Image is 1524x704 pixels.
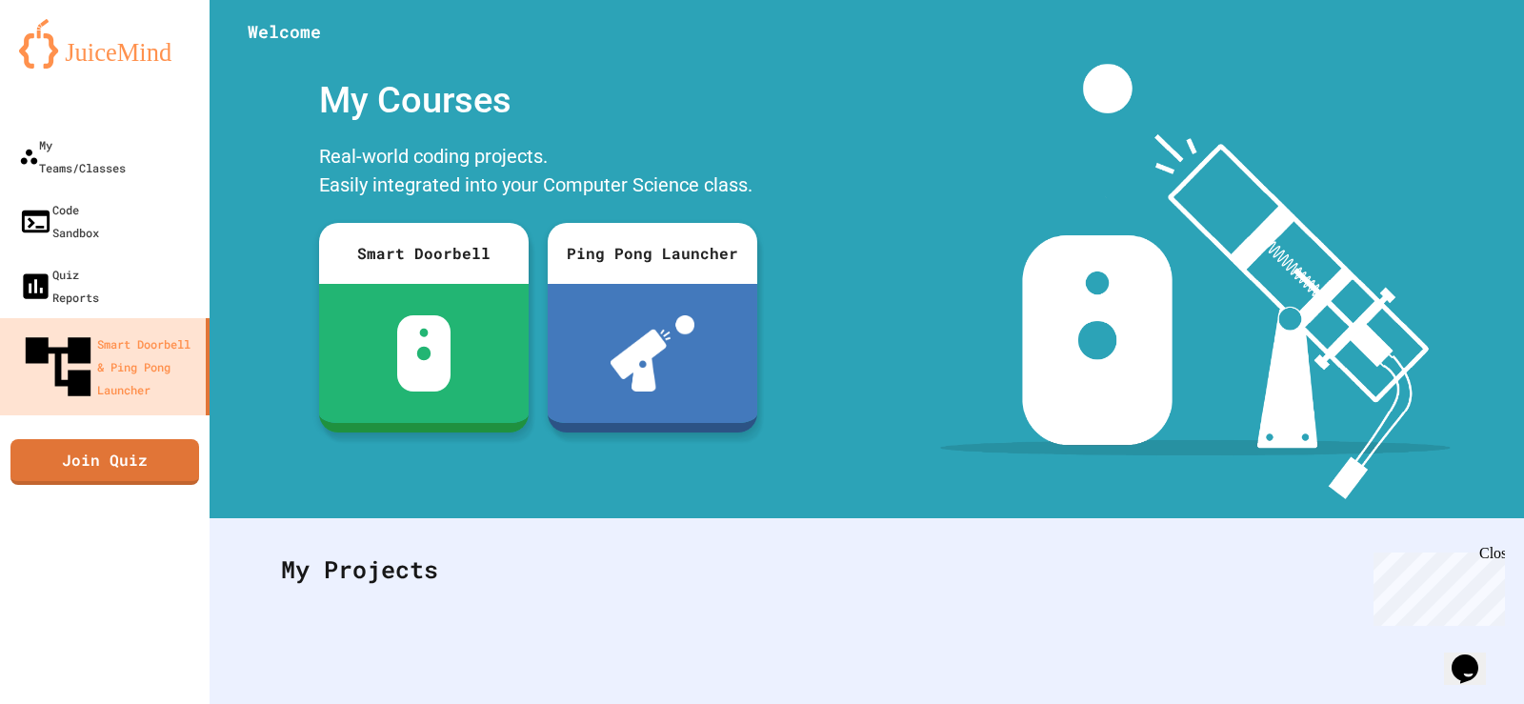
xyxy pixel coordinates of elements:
[310,64,767,137] div: My Courses
[1444,628,1505,685] iframe: chat widget
[310,137,767,209] div: Real-world coding projects. Easily integrated into your Computer Science class.
[1366,545,1505,626] iframe: chat widget
[548,223,757,284] div: Ping Pong Launcher
[19,19,190,69] img: logo-orange.svg
[19,328,198,406] div: Smart Doorbell & Ping Pong Launcher
[19,263,99,309] div: Quiz Reports
[319,223,529,284] div: Smart Doorbell
[10,439,199,485] a: Join Quiz
[397,315,451,392] img: sdb-white.svg
[19,198,99,244] div: Code Sandbox
[611,315,695,392] img: ppl-with-ball.png
[8,8,131,121] div: Chat with us now!Close
[262,533,1472,607] div: My Projects
[940,64,1451,499] img: banner-image-my-projects.png
[19,133,126,179] div: My Teams/Classes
